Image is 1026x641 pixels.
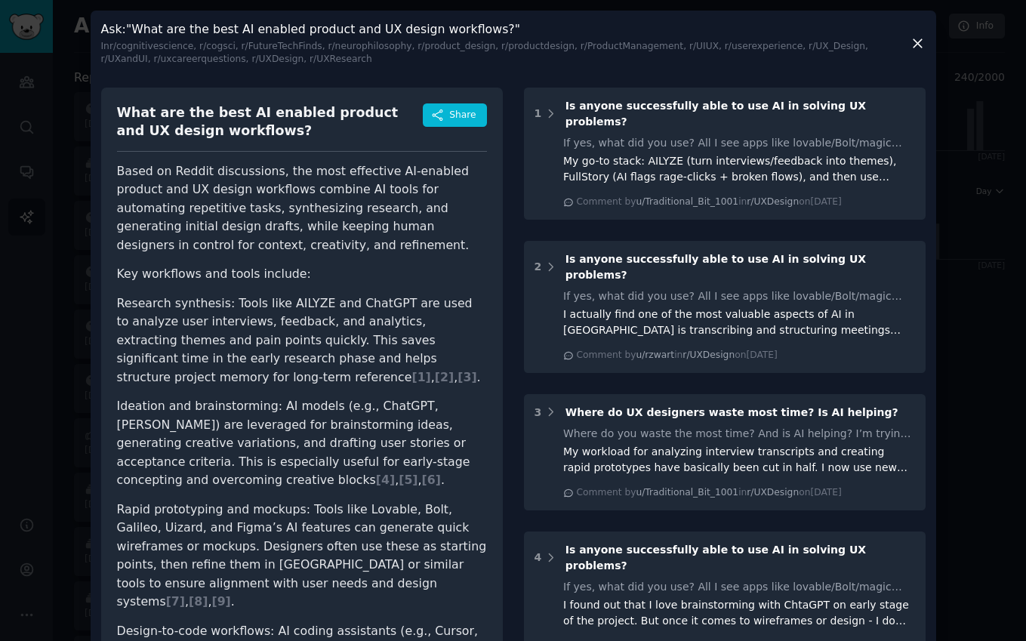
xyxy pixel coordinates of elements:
span: u/Traditional_Bit_1001 [636,196,738,207]
span: r/UXDesign [747,487,799,498]
span: Where do UX designers waste most time? Is AI helping? [565,406,898,418]
div: My go-to stack: AILYZE (turn interviews/feedback into themes), FullStory (AI flags rage-clicks + ... [563,153,915,185]
div: If yes, what did you use? All I see apps like lovable/Bolt/magic patterns which are good at build... [563,579,915,595]
span: [ 7 ] [166,594,185,609]
span: [ 6 ] [422,473,441,487]
div: What are the best AI enabled product and UX design workflows? [117,103,424,140]
div: I found out that I love brainstorming with ChtaGPT on early stage of the project. But once it com... [563,597,915,629]
span: Is anyone successfully able to use AI in solving UX problems? [565,100,866,128]
div: If yes, what did you use? All I see apps like lovable/Bolt/magic patterns which are good at build... [563,135,915,151]
span: [ 2 ] [435,370,454,384]
button: Share [423,103,486,128]
div: 1 [535,106,542,122]
div: Comment by in on [DATE] [577,349,778,362]
span: [ 9 ] [211,594,230,609]
h3: Ask : "What are the best AI enabled product and UX design workflows?" [101,21,910,66]
span: [ 8 ] [189,594,208,609]
div: If yes, what did you use? All I see apps like lovable/Bolt/magic patterns which are good at build... [563,288,915,304]
div: 4 [535,550,542,565]
span: u/Traditional_Bit_1001 [636,487,738,498]
div: Comment by in on [DATE] [577,196,842,209]
div: In r/cognitivescience, r/cogsci, r/FutureTechFinds, r/neurophilosophy, r/product_design, r/produc... [101,40,910,66]
p: Based on Reddit discussions, the most effective AI-enabled product and UX design workflows combin... [117,162,487,255]
span: Is anyone successfully able to use AI in solving UX problems? [565,544,866,572]
li: Research synthesis: Tools like AILYZE and ChatGPT are used to analyze user interviews, feedback, ... [117,294,487,387]
span: [ 5 ] [399,473,417,487]
div: 2 [535,259,542,275]
div: 3 [535,405,542,421]
span: Is anyone successfully able to use AI in solving UX problems? [565,253,866,281]
span: u/rzwart [636,350,674,360]
span: [ 1 ] [411,370,430,384]
div: Comment by in on [DATE] [577,486,842,500]
p: Key workflows and tools include: [117,265,487,284]
div: I actually find one of the most valuable aspects of AI in [GEOGRAPHIC_DATA] is transcribing and s... [563,307,915,338]
span: r/UXDesign [682,350,735,360]
div: Where do you waste the most time? And is AI helping? I’m trying to understand where UX designers ... [563,426,915,442]
span: [ 4 ] [376,473,395,487]
li: Ideation and brainstorming: AI models (e.g., ChatGPT, [PERSON_NAME]) are leveraged for brainstorm... [117,397,487,490]
li: Rapid prototyping and mockups: Tools like Lovable, Bolt, Galileo, Uizard, and Figma’s AI features... [117,501,487,612]
div: My workload for analyzing interview transcripts and creating rapid prototypes have basically been... [563,444,915,476]
span: r/UXDesign [747,196,799,207]
span: Share [449,109,476,122]
span: [ 3 ] [458,370,476,384]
